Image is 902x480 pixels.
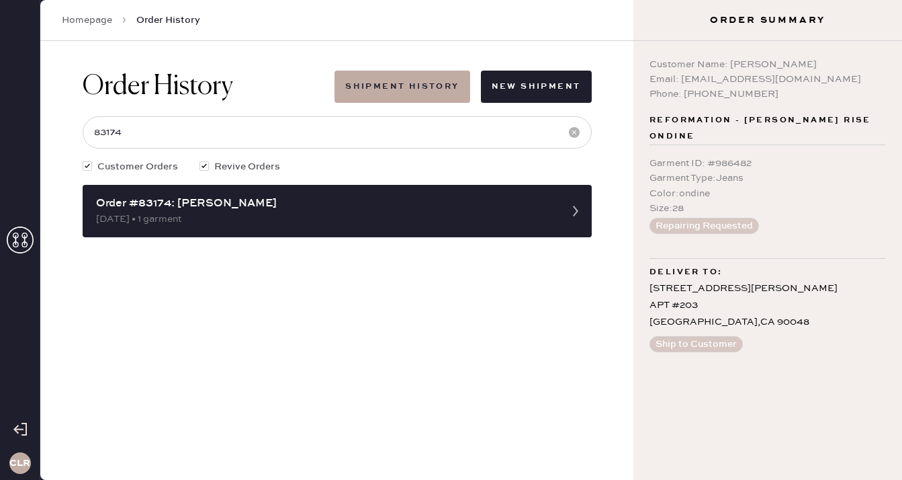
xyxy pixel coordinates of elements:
[649,87,886,102] div: Phone: [PHONE_NUMBER]
[83,116,592,149] input: Search by order number, customer name, email or phone number
[649,280,886,331] div: [STREET_ADDRESS][PERSON_NAME] APT #203 [GEOGRAPHIC_DATA] , CA 90048
[649,336,743,352] button: Ship to Customer
[649,156,886,171] div: Garment ID : # 986482
[96,196,554,212] div: Order #83174: [PERSON_NAME]
[649,72,886,87] div: Email: [EMAIL_ADDRESS][DOMAIN_NAME]
[649,57,886,72] div: Customer Name: [PERSON_NAME]
[9,458,30,468] h3: CLR
[214,159,280,174] span: Revive Orders
[83,71,233,103] h1: Order History
[649,186,886,201] div: Color : ondine
[649,112,886,145] span: Reformation - [PERSON_NAME] RISE ondine
[633,13,902,27] h3: Order Summary
[481,71,592,103] button: New Shipment
[649,201,886,216] div: Size : 28
[62,13,112,27] a: Homepage
[649,264,722,280] span: Deliver to:
[649,218,759,234] button: Repairing Requested
[96,212,554,227] div: [DATE] • 1 garment
[838,419,896,477] iframe: Front Chat
[649,171,886,186] div: Garment Type : Jeans
[97,159,178,174] span: Customer Orders
[136,13,200,27] span: Order History
[334,71,469,103] button: Shipment History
